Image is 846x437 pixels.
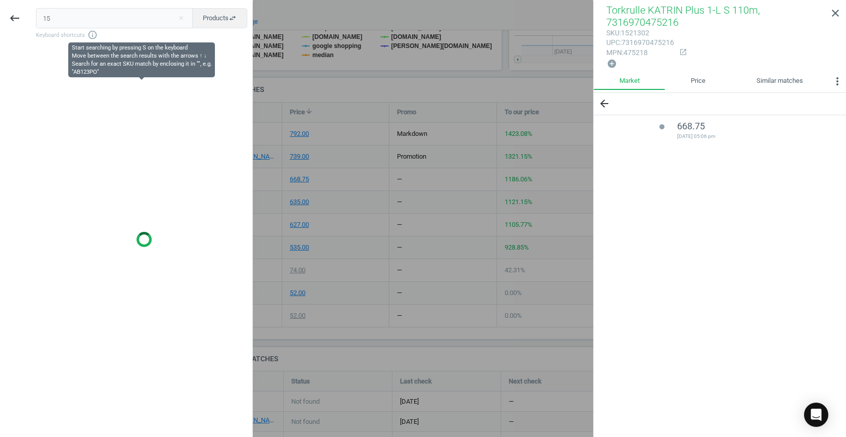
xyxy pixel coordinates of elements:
span: Products [203,14,237,23]
span: sku [606,29,619,37]
div: Open Intercom Messenger [804,403,828,427]
i: close [829,7,841,19]
i: add_circle [607,59,617,69]
i: info_outline [87,30,98,40]
i: open_in_new [679,48,687,56]
i: arrow_back [598,98,610,110]
i: keyboard_backspace [9,12,21,24]
button: add_circle [606,58,617,70]
button: more_vert [829,73,846,93]
div: : 1521302 [606,28,674,38]
button: arrow_back [594,93,615,115]
span: Keyboard shortcuts [36,30,247,40]
button: Close [173,14,189,23]
button: Productsswap_horiz [192,8,247,28]
button: keyboard_backspace [3,7,26,30]
span: 668.75 [677,121,705,131]
span: Torkrulle KATRIN Plus 1-L S 110m, 7316970475216 [606,4,760,28]
i: swap_horiz [229,14,237,22]
a: Market [594,73,665,90]
div: Start searching by pressing S on the keyboard Move between the search results with the arrows ↑ ↓... [72,44,212,76]
span: mpn [606,48,622,57]
div: : 475218 [606,48,674,58]
input: Enter the SKU or product name [36,8,193,28]
i: more_vert [831,75,843,87]
a: Price [665,73,731,90]
div: : 7316970475216 [606,38,674,47]
span: upc [606,38,620,46]
a: Similar matches [731,73,829,90]
span: [DATE] 05:06 pm [677,133,821,140]
i: lens [659,124,665,130]
a: open_in_new [674,48,687,57]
